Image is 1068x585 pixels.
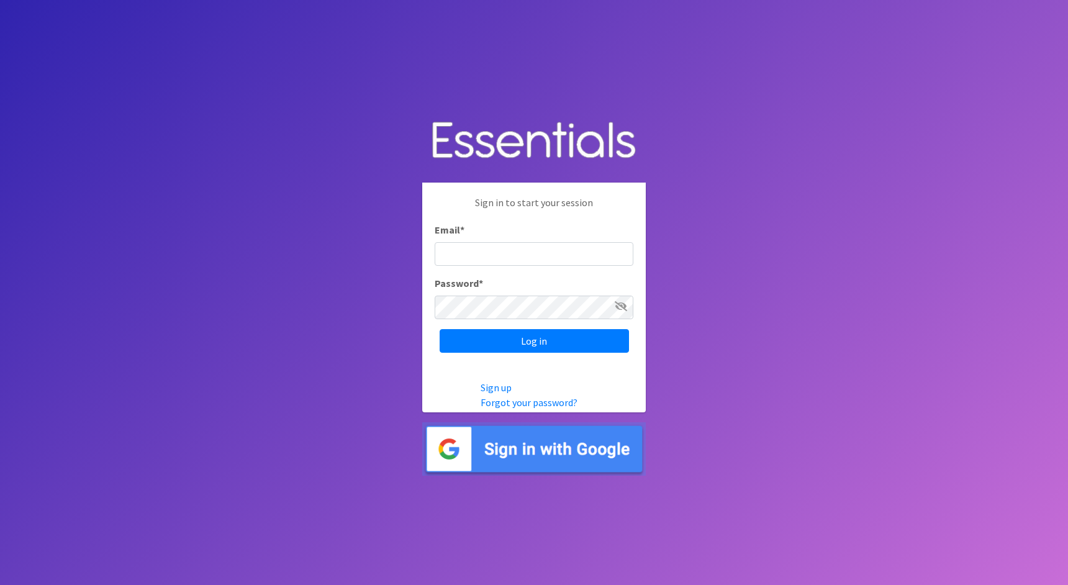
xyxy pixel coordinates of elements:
a: Sign up [481,381,512,394]
label: Password [435,276,483,291]
img: Human Essentials [422,109,646,173]
img: Sign in with Google [422,422,646,476]
abbr: required [479,277,483,289]
label: Email [435,222,464,237]
abbr: required [460,224,464,236]
a: Forgot your password? [481,396,577,409]
input: Log in [440,329,629,353]
p: Sign in to start your session [435,195,633,222]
